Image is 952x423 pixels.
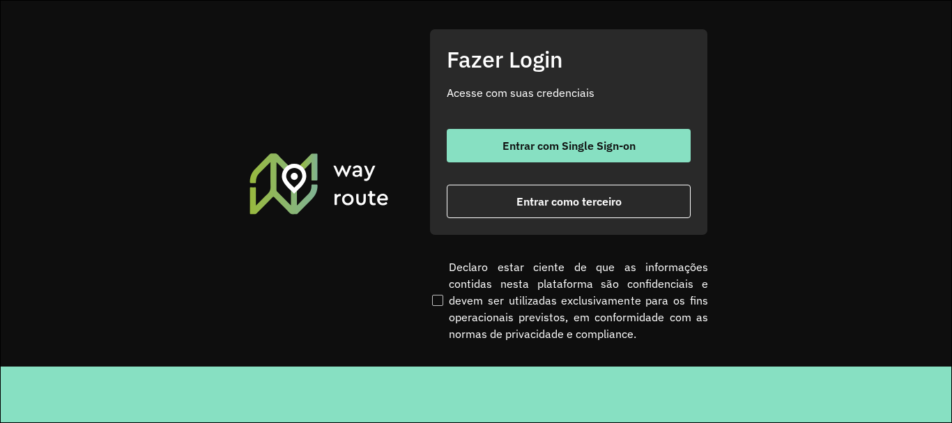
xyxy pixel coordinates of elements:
span: Entrar com Single Sign-on [502,140,636,151]
img: Roteirizador AmbevTech [247,151,391,215]
p: Acesse com suas credenciais [447,84,691,101]
button: button [447,185,691,218]
h2: Fazer Login [447,46,691,72]
button: button [447,129,691,162]
label: Declaro estar ciente de que as informações contidas nesta plataforma são confidenciais e devem se... [429,259,708,342]
span: Entrar como terceiro [516,196,622,207]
